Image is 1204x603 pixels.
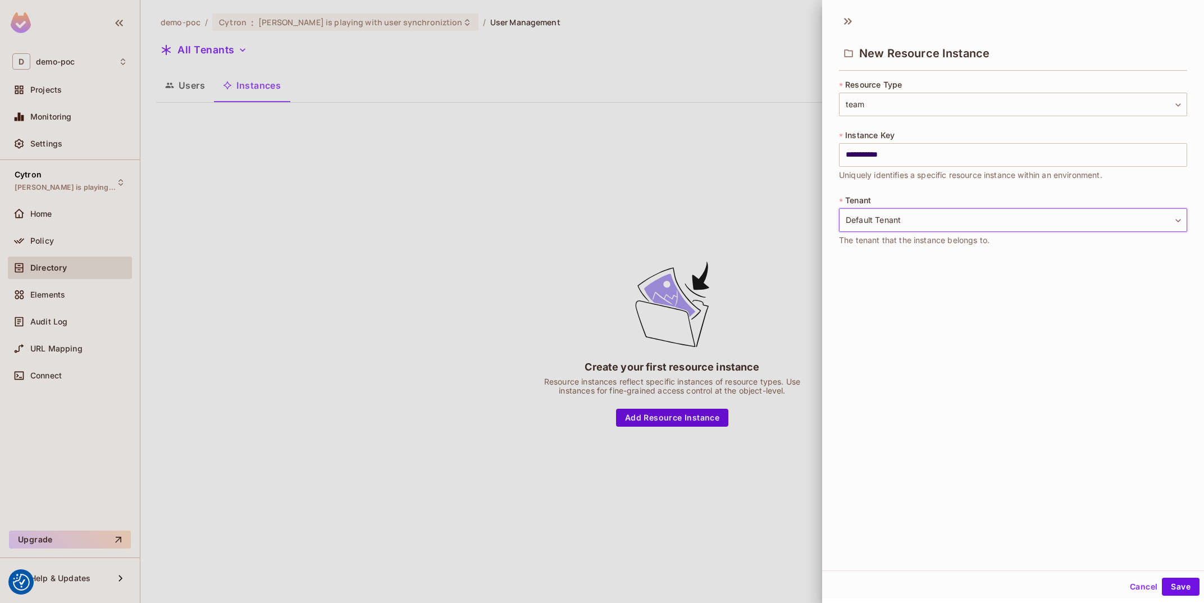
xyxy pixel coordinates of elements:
[845,131,895,140] span: Instance Key
[839,234,989,246] span: The tenant that the instance belongs to.
[13,574,30,591] button: Consent Preferences
[13,574,30,591] img: Revisit consent button
[839,169,1102,181] span: Uniquely identifies a specific resource instance within an environment.
[859,47,989,60] span: New Resource Instance
[839,208,1187,232] div: Default Tenant
[1162,578,1200,596] button: Save
[845,80,902,89] span: Resource Type
[839,93,1187,116] div: team
[845,196,871,205] span: Tenant
[1125,578,1162,596] button: Cancel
